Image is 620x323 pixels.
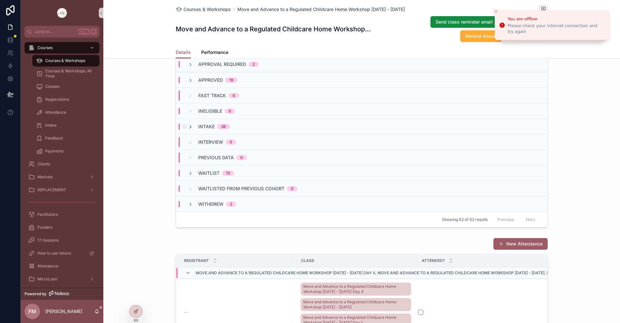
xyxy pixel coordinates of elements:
span: Ctrl [78,28,90,35]
span: Approved [198,77,223,83]
span: Move and Advance to a Regulated Childcare Home Workshop [DATE] - [DATE] [303,299,408,310]
span: Class [301,258,314,263]
span: FM [28,307,36,315]
a: MicroLoan [25,273,99,285]
span: Move and Advance to a Regulated Childcare Home Workshop [DATE] - [DATE] Day 4 [303,284,408,294]
div: 13 [226,171,230,176]
span: Courses & Workshops [183,6,231,13]
span: Ineligible [198,108,222,114]
span: Registrant [184,258,209,263]
span: Details [176,49,191,56]
div: 0 [232,93,235,98]
span: 1:1 Sessions [37,238,59,243]
a: Courses & Workshops [176,6,231,13]
a: Clients [25,158,99,170]
div: You are offline [508,16,604,22]
button: Jump to...CtrlK [25,26,99,37]
div: Please check your internet connection and try again [508,23,604,35]
img: App logo [57,8,67,18]
div: 2 [253,62,255,67]
span: Send class reminder email [436,19,493,25]
span: Courses & Workshops [45,58,85,63]
span: Classes [45,84,59,89]
span: Payments [45,149,64,154]
span: Jump to... [35,29,76,34]
span: Courses & Workshops: All Time [45,68,93,79]
div: 0 [230,140,232,145]
button: Remind About Intake [460,30,515,42]
span: Waitlist [198,170,220,176]
span: -- [184,310,188,315]
button: Close toast [493,8,499,15]
span: Registrations [45,97,69,102]
a: Courses & Workshops [32,55,99,67]
button: Send class reminder email [430,16,498,28]
span: Attended? [422,258,445,263]
div: 26 [221,124,226,129]
a: Attendance [25,260,99,272]
span: Showing 62 of 62 results [442,217,488,222]
a: Courses [25,42,99,54]
a: Markets [25,171,99,183]
a: Courses & Workshops: All Time [32,68,99,79]
span: Facilitators [37,212,58,217]
div: 2 [230,202,232,207]
a: Performance [201,47,228,59]
a: Move and Advance to a Regulated Childcare Home Workshop [DATE] - [DATE] [237,6,405,13]
span: Waitlisted from Previous Cohort [198,185,284,192]
div: 0 [229,109,231,114]
a: Classes [32,81,99,92]
span: MicroLoan [37,276,57,282]
div: scrollable content [21,37,103,288]
a: Move and Advance to a Regulated Childcare Home Workshop [DATE] - [DATE] [301,298,411,311]
div: 0 [240,155,243,160]
a: Details [176,47,191,59]
a: Attendance [32,107,99,118]
a: Feedback [32,132,99,144]
a: Intake [32,120,99,131]
a: REPLACEMENT [25,184,99,196]
a: -- [184,310,293,315]
span: Intake [45,123,57,128]
button: New Attendance [493,238,548,250]
span: Interview [198,139,223,145]
a: Registrations [32,94,99,105]
a: Move and Advance to a Regulated Childcare Home Workshop [DATE] - [DATE] Day 4 [301,283,411,296]
h1: Move and Advance to a Regulated Childcare Home Workshop [DATE] - [DATE] [176,25,372,34]
span: Markets [37,174,53,180]
span: Previous Data [198,154,234,161]
span: Remind About Intake [465,33,510,39]
a: Facilitators [25,209,99,220]
div: 19 [229,78,233,83]
span: Feedback [45,136,63,141]
span: Fast Track [198,92,226,99]
p: [PERSON_NAME] [45,308,82,315]
span: REPLACEMENT [37,187,66,193]
span: Approval Required [198,61,246,68]
span: Attendance [37,264,58,269]
a: Payments [32,145,99,157]
a: Funders [25,222,99,233]
a: Powered by [21,288,103,300]
span: Courses [37,45,53,50]
span: Funders [37,225,52,230]
span: Attendance [45,110,66,115]
span: K [91,29,96,34]
span: Intake [198,123,215,130]
span: Powered by [25,291,46,297]
a: How to use noloco [25,247,99,259]
span: How to use noloco [37,251,71,256]
div: 0 [291,186,294,191]
span: Withdrew [198,201,223,207]
span: Performance [201,49,228,56]
span: Clients [37,161,50,167]
a: 1:1 Sessions [25,234,99,246]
